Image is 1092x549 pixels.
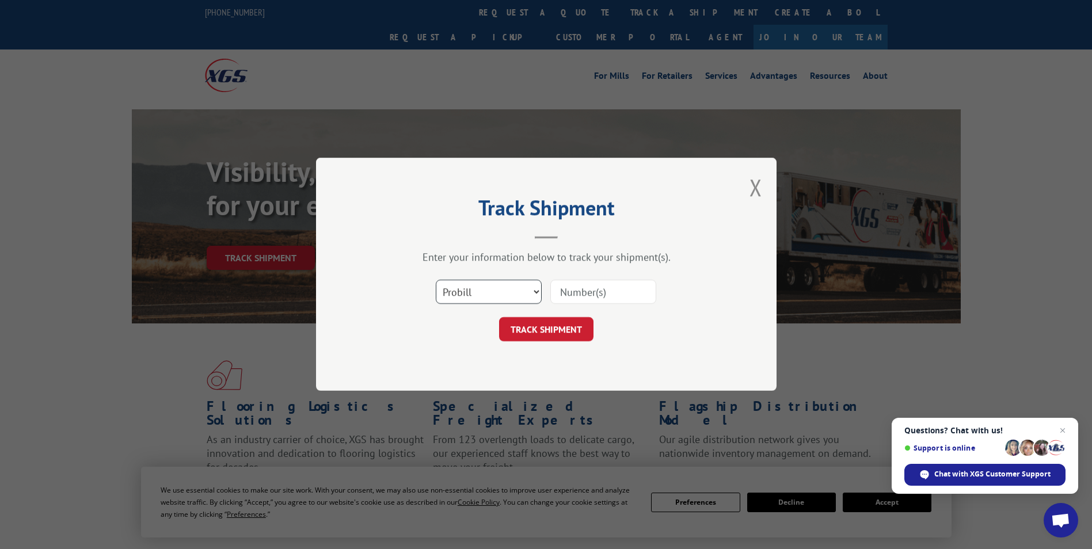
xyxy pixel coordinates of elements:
[904,426,1066,435] span: Questions? Chat with us!
[374,251,719,264] div: Enter your information below to track your shipment(s).
[374,200,719,222] h2: Track Shipment
[904,464,1066,486] div: Chat with XGS Customer Support
[499,318,593,342] button: TRACK SHIPMENT
[1044,503,1078,537] div: Open chat
[1056,424,1070,437] span: Close chat
[749,172,762,203] button: Close modal
[550,280,656,304] input: Number(s)
[904,444,1001,452] span: Support is online
[934,469,1051,479] span: Chat with XGS Customer Support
